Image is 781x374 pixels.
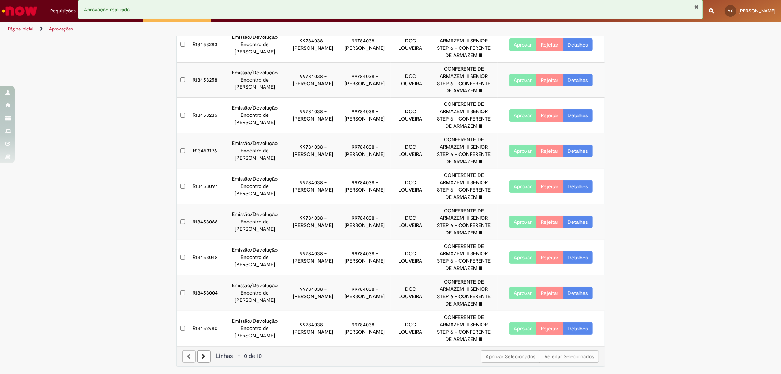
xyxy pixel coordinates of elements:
[188,133,222,169] td: R13453196
[287,27,339,62] td: 99784038 - [PERSON_NAME]
[339,62,391,98] td: 99784038 - [PERSON_NAME]
[430,98,497,133] td: CONFERENTE DE ARMAZEM III SENIOR STEP 6 - CONFERENTE DE ARMAZEM III
[188,240,222,275] td: R13453048
[84,6,131,13] span: Aprovação realizada.
[430,275,497,311] td: CONFERENTE DE ARMAZEM III SENIOR STEP 6 - CONFERENTE DE ARMAZEM III
[339,27,391,62] td: 99784038 - [PERSON_NAME]
[339,240,391,275] td: 99784038 - [PERSON_NAME]
[391,169,431,204] td: DCC LOUVEIRA
[49,26,73,32] a: Aprovações
[188,204,222,240] td: R13453066
[339,133,391,169] td: 99784038 - [PERSON_NAME]
[339,204,391,240] td: 99784038 - [PERSON_NAME]
[287,98,339,133] td: 99784038 - [PERSON_NAME]
[1,4,38,18] img: ServiceNow
[222,311,287,346] td: Emissão/Devolução Encontro de [PERSON_NAME]
[563,251,593,264] a: Detalhes
[563,322,593,335] a: Detalhes
[287,62,339,98] td: 99784038 - [PERSON_NAME]
[694,4,699,10] button: Fechar Notificação
[182,352,599,360] div: Linhas 1 − 10 de 10
[339,275,391,311] td: 99784038 - [PERSON_NAME]
[287,275,339,311] td: 99784038 - [PERSON_NAME]
[222,204,287,240] td: Emissão/Devolução Encontro de [PERSON_NAME]
[339,169,391,204] td: 99784038 - [PERSON_NAME]
[391,62,431,98] td: DCC LOUVEIRA
[287,133,339,169] td: 99784038 - [PERSON_NAME]
[563,38,593,51] a: Detalhes
[287,240,339,275] td: 99784038 - [PERSON_NAME]
[222,98,287,133] td: Emissão/Devolução Encontro de [PERSON_NAME]
[536,322,564,335] button: Rejeitar
[391,98,431,133] td: DCC LOUVEIRA
[430,169,497,204] td: CONFERENTE DE ARMAZEM III SENIOR STEP 6 - CONFERENTE DE ARMAZEM III
[222,133,287,169] td: Emissão/Devolução Encontro de [PERSON_NAME]
[188,27,222,62] td: R13453283
[563,109,593,122] a: Detalhes
[509,287,537,299] button: Aprovar
[222,240,287,275] td: Emissão/Devolução Encontro de [PERSON_NAME]
[222,27,287,62] td: Emissão/Devolução Encontro de [PERSON_NAME]
[509,216,537,228] button: Aprovar
[339,98,391,133] td: 99784038 - [PERSON_NAME]
[536,287,564,299] button: Rejeitar
[509,251,537,264] button: Aprovar
[563,145,593,157] a: Detalhes
[430,240,497,275] td: CONFERENTE DE ARMAZEM III SENIOR STEP 6 - CONFERENTE DE ARMAZEM III
[339,311,391,346] td: 99784038 - [PERSON_NAME]
[287,204,339,240] td: 99784038 - [PERSON_NAME]
[536,216,564,228] button: Rejeitar
[391,275,431,311] td: DCC LOUVEIRA
[188,275,222,311] td: R13453004
[728,8,733,13] span: MC
[8,26,33,32] a: Página inicial
[50,7,76,15] span: Requisições
[287,169,339,204] td: 99784038 - [PERSON_NAME]
[222,169,287,204] td: Emissão/Devolução Encontro de [PERSON_NAME]
[563,180,593,193] a: Detalhes
[188,62,222,98] td: R13453258
[430,311,497,346] td: CONFERENTE DE ARMAZEM III SENIOR STEP 6 - CONFERENTE DE ARMAZEM III
[509,38,537,51] button: Aprovar
[222,275,287,311] td: Emissão/Devolução Encontro de [PERSON_NAME]
[430,62,497,98] td: CONFERENTE DE ARMAZEM III SENIOR STEP 6 - CONFERENTE DE ARMAZEM III
[391,133,431,169] td: DCC LOUVEIRA
[509,145,537,157] button: Aprovar
[430,27,497,62] td: CONFERENTE DE ARMAZEM III SENIOR STEP 6 - CONFERENTE DE ARMAZEM III
[536,38,564,51] button: Rejeitar
[391,27,431,62] td: DCC LOUVEIRA
[536,145,564,157] button: Rejeitar
[563,74,593,86] a: Detalhes
[391,204,431,240] td: DCC LOUVEIRA
[391,240,431,275] td: DCC LOUVEIRA
[739,8,776,14] span: [PERSON_NAME]
[509,74,537,86] button: Aprovar
[536,251,564,264] button: Rejeitar
[509,109,537,122] button: Aprovar
[536,180,564,193] button: Rejeitar
[509,322,537,335] button: Aprovar
[188,311,222,346] td: R13452980
[5,22,515,36] ul: Trilhas de página
[430,133,497,169] td: CONFERENTE DE ARMAZEM III SENIOR STEP 6 - CONFERENTE DE ARMAZEM III
[391,311,431,346] td: DCC LOUVEIRA
[536,74,564,86] button: Rejeitar
[536,109,564,122] button: Rejeitar
[222,62,287,98] td: Emissão/Devolução Encontro de [PERSON_NAME]
[188,169,222,204] td: R13453097
[287,311,339,346] td: 99784038 - [PERSON_NAME]
[188,98,222,133] td: R13453235
[430,204,497,240] td: CONFERENTE DE ARMAZEM III SENIOR STEP 6 - CONFERENTE DE ARMAZEM III
[563,216,593,228] a: Detalhes
[509,180,537,193] button: Aprovar
[563,287,593,299] a: Detalhes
